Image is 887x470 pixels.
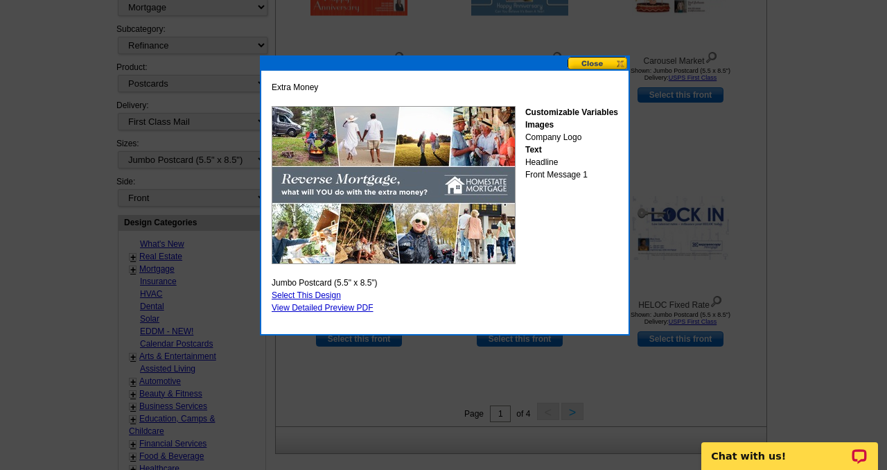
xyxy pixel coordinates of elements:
strong: Images [525,120,554,130]
a: View Detailed Preview PDF [272,303,374,313]
iframe: LiveChat chat widget [692,426,887,470]
strong: Text [525,145,542,155]
span: Extra Money [272,81,318,94]
span: Jumbo Postcard (5.5" x 8.5") [272,277,378,289]
a: Select This Design [272,290,341,300]
div: Company Logo Headline Front Message 1 [525,106,618,181]
strong: Customizable Variables [525,107,618,117]
img: GENPJF_extramoney_Sample.jpg [272,106,516,264]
